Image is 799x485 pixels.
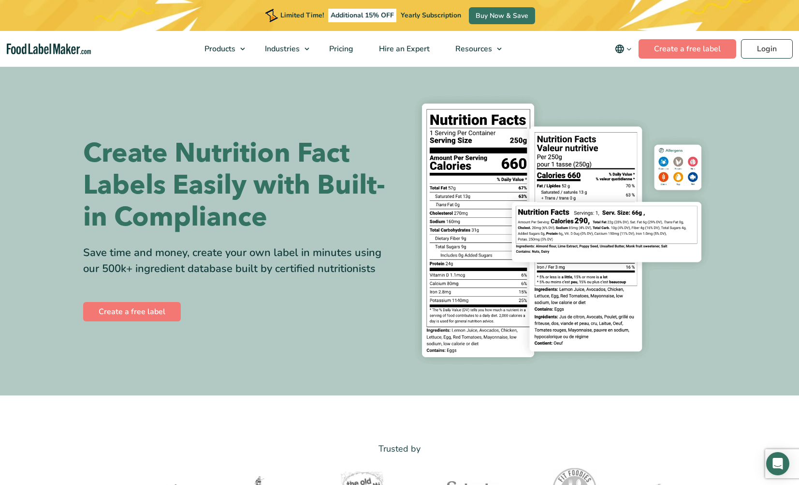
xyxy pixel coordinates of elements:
span: Industries [262,44,301,54]
div: Open Intercom Messenger [766,452,789,475]
a: Products [192,31,250,67]
a: Pricing [317,31,364,67]
span: Pricing [326,44,354,54]
span: Hire an Expert [376,44,431,54]
a: Create a free label [639,39,736,59]
a: Resources [443,31,507,67]
h1: Create Nutrition Fact Labels Easily with Built-in Compliance [83,137,392,233]
span: Limited Time! [280,11,324,20]
a: Login [741,39,793,59]
span: Yearly Subscription [401,11,461,20]
a: Industries [252,31,314,67]
span: Resources [452,44,493,54]
span: Products [202,44,236,54]
a: Create a free label [83,302,181,321]
a: Buy Now & Save [469,7,535,24]
a: Hire an Expert [366,31,440,67]
span: Additional 15% OFF [328,9,396,22]
p: Trusted by [83,442,716,456]
div: Save time and money, create your own label in minutes using our 500k+ ingredient database built b... [83,245,392,277]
